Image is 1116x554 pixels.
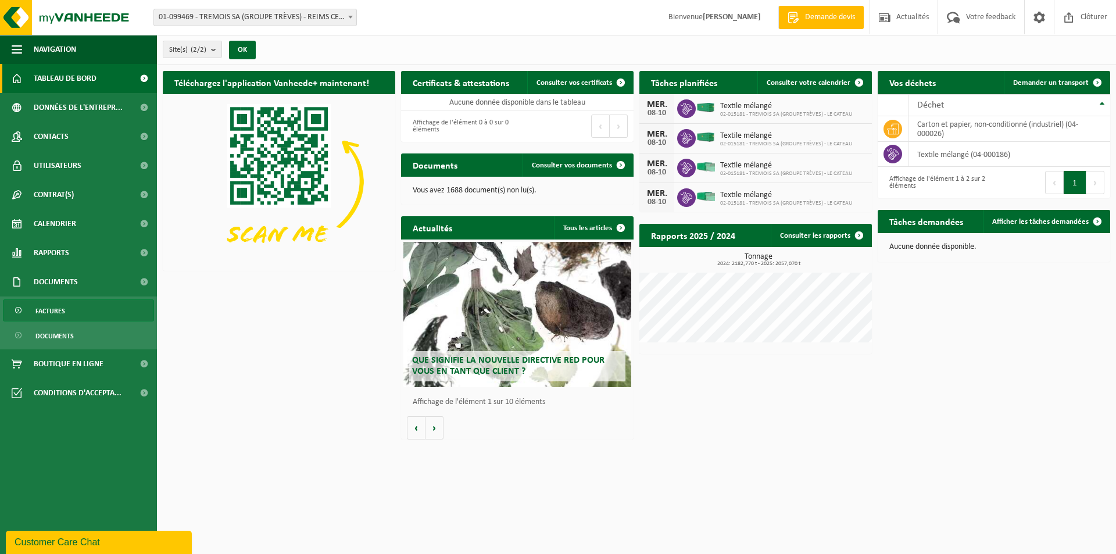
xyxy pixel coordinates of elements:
[696,191,716,202] img: HK-XP-30-GN-00
[34,180,74,209] span: Contrat(s)
[34,64,96,93] span: Tableau de bord
[401,94,634,110] td: Aucune donnée disponible dans le tableau
[527,71,632,94] a: Consulter vos certificats
[413,398,628,406] p: Affichage de l'élément 1 sur 10 éléments
[34,378,121,408] span: Conditions d'accepta...
[645,253,872,267] h3: Tonnage
[645,189,668,198] div: MER.
[1013,79,1089,87] span: Demander un transport
[1064,171,1086,194] button: 1
[523,153,632,177] a: Consulter vos documents
[778,6,864,29] a: Demande devis
[757,71,871,94] a: Consulter votre calendrier
[412,356,604,376] span: Que signifie la nouvelle directive RED pour vous en tant que client ?
[407,416,425,439] button: Vorige
[908,142,1110,167] td: textile mélangé (04-000186)
[1004,71,1109,94] a: Demander un transport
[720,200,852,207] span: 02-015181 - TREMOIS SA (GROUPE TRÈVES) - LE CATEAU
[591,115,610,138] button: Previous
[645,109,668,117] div: 08-10
[645,261,872,267] span: 2024: 2182,770 t - 2025: 2057,070 t
[696,132,716,142] img: HK-XC-40-GN-00
[34,349,103,378] span: Boutique en ligne
[639,71,729,94] h2: Tâches planifiées
[878,210,975,233] h2: Tâches demandées
[35,325,74,347] span: Documents
[917,101,944,110] span: Déchet
[1086,171,1104,194] button: Next
[720,191,852,200] span: Textile mélangé
[536,79,612,87] span: Consulter vos certificats
[639,224,747,246] h2: Rapports 2025 / 2024
[884,170,988,195] div: Affichage de l'élément 1 à 2 sur 2 éléments
[191,46,206,53] count: (2/2)
[401,153,469,176] h2: Documents
[720,170,852,177] span: 02-015181 - TREMOIS SA (GROUPE TRÈVES) - LE CATEAU
[878,71,947,94] h2: Vos déchets
[696,102,716,113] img: HK-XC-40-GN-00
[645,198,668,206] div: 08-10
[229,41,256,59] button: OK
[992,218,1089,226] span: Afficher les tâches demandées
[610,115,628,138] button: Next
[401,216,464,239] h2: Actualités
[425,416,443,439] button: Volgende
[771,224,871,247] a: Consulter les rapports
[6,528,194,554] iframe: chat widget
[703,13,761,22] strong: [PERSON_NAME]
[169,41,206,59] span: Site(s)
[1045,171,1064,194] button: Previous
[407,113,512,139] div: Affichage de l'élément 0 à 0 sur 0 éléments
[154,9,356,26] span: 01-099469 - TREMOIS SA (GROUPE TRÈVES) - REIMS CEDEX 2
[153,9,357,26] span: 01-099469 - TREMOIS SA (GROUPE TRÈVES) - REIMS CEDEX 2
[889,243,1099,251] p: Aucune donnée disponible.
[720,111,852,118] span: 02-015181 - TREMOIS SA (GROUPE TRÈVES) - LE CATEAU
[802,12,858,23] span: Demande devis
[34,238,69,267] span: Rapports
[34,267,78,296] span: Documents
[645,169,668,177] div: 08-10
[163,41,222,58] button: Site(s)(2/2)
[645,159,668,169] div: MER.
[34,93,123,122] span: Données de l'entrepr...
[401,71,521,94] h2: Certificats & attestations
[532,162,612,169] span: Consulter vos documents
[403,242,631,387] a: Que signifie la nouvelle directive RED pour vous en tant que client ?
[696,162,716,172] img: HK-XP-30-GN-00
[720,161,852,170] span: Textile mélangé
[645,100,668,109] div: MER.
[720,141,852,148] span: 02-015181 - TREMOIS SA (GROUPE TRÈVES) - LE CATEAU
[163,71,381,94] h2: Téléchargez l'application Vanheede+ maintenant!
[34,35,76,64] span: Navigation
[554,216,632,240] a: Tous les articles
[645,130,668,139] div: MER.
[163,94,395,269] img: Download de VHEPlus App
[983,210,1109,233] a: Afficher les tâches demandées
[720,102,852,111] span: Textile mélangé
[34,209,76,238] span: Calendrier
[413,187,622,195] p: Vous avez 1688 document(s) non lu(s).
[34,122,69,151] span: Contacts
[767,79,850,87] span: Consulter votre calendrier
[3,324,154,346] a: Documents
[3,299,154,321] a: Factures
[34,151,81,180] span: Utilisateurs
[720,131,852,141] span: Textile mélangé
[645,139,668,147] div: 08-10
[908,116,1110,142] td: carton et papier, non-conditionné (industriel) (04-000026)
[35,300,65,322] span: Factures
